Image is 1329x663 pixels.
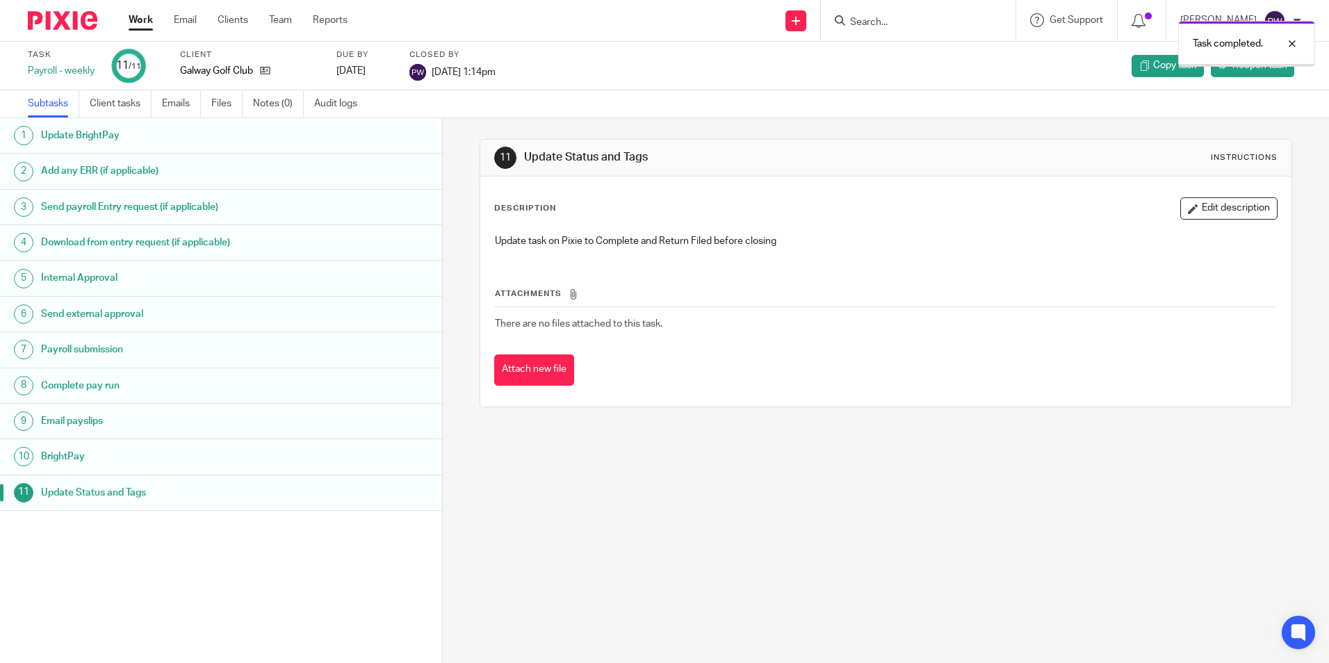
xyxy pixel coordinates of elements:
[41,446,300,467] h1: BrightPay
[14,126,33,145] div: 1
[162,90,201,117] a: Emails
[494,203,556,214] p: Description
[14,447,33,466] div: 10
[495,319,662,329] span: There are no files attached to this task.
[41,161,300,181] h1: Add any ERR (if applicable)
[41,339,300,360] h1: Payroll submission
[116,58,141,74] div: 11
[180,49,319,60] label: Client
[14,162,33,181] div: 2
[41,304,300,325] h1: Send external approval
[313,13,348,27] a: Reports
[14,340,33,359] div: 7
[28,90,79,117] a: Subtasks
[28,64,95,78] div: Payroll - weekly
[28,49,95,60] label: Task
[41,375,300,396] h1: Complete pay run
[409,64,426,81] img: svg%3E
[129,13,153,27] a: Work
[41,125,300,146] h1: Update BrightPay
[336,64,392,78] div: [DATE]
[14,233,33,252] div: 4
[314,90,368,117] a: Audit logs
[494,147,516,169] div: 11
[14,376,33,395] div: 8
[14,197,33,217] div: 3
[14,483,33,502] div: 11
[211,90,243,117] a: Files
[218,13,248,27] a: Clients
[253,90,304,117] a: Notes (0)
[336,49,392,60] label: Due by
[1264,10,1286,32] img: svg%3E
[495,234,1276,248] p: Update task on Pixie to Complete and Return Filed before closing
[494,354,574,386] button: Attach new file
[129,63,141,70] small: /11
[14,269,33,288] div: 5
[1211,152,1278,163] div: Instructions
[41,411,300,432] h1: Email payslips
[41,482,300,503] h1: Update Status and Tags
[1193,37,1263,51] p: Task completed.
[41,197,300,218] h1: Send payroll Entry request (if applicable)
[495,290,562,297] span: Attachments
[432,67,496,76] span: [DATE] 1:14pm
[409,49,496,60] label: Closed by
[1180,197,1278,220] button: Edit description
[14,304,33,324] div: 6
[41,268,300,288] h1: Internal Approval
[41,232,300,253] h1: Download from entry request (if applicable)
[174,13,197,27] a: Email
[524,150,915,165] h1: Update Status and Tags
[14,411,33,431] div: 9
[90,90,152,117] a: Client tasks
[28,11,97,30] img: Pixie
[269,13,292,27] a: Team
[180,64,253,78] p: Galway Golf Club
